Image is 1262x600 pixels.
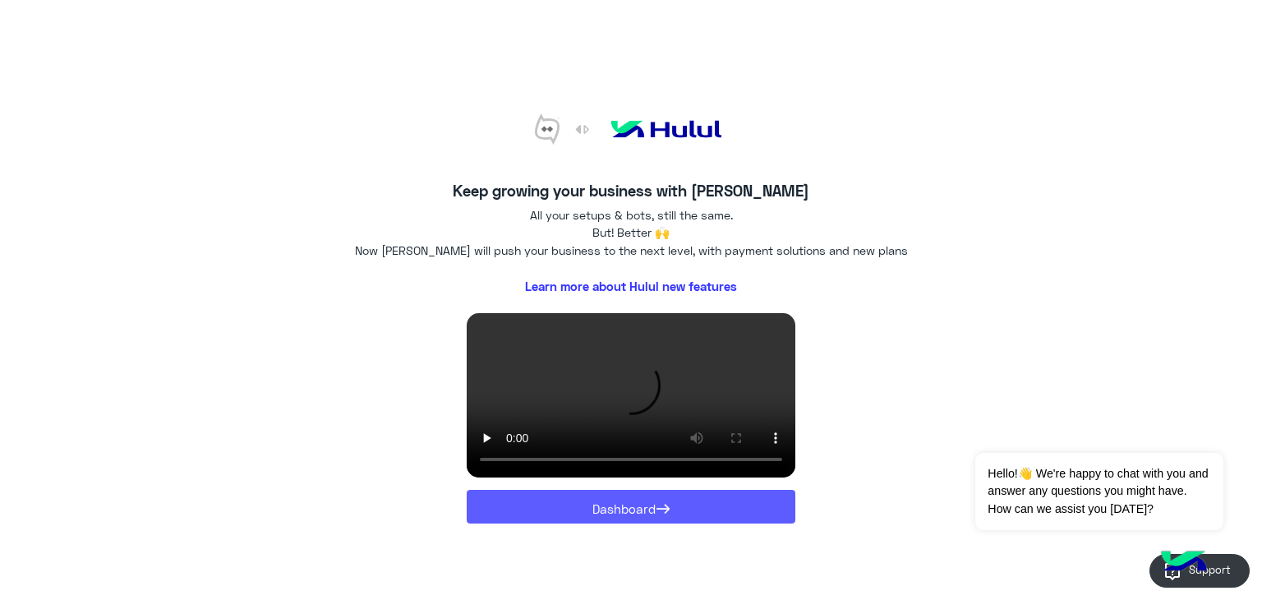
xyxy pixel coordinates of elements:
p: All your setups & bots, still the same. But! Better 🙌 [520,206,742,242]
span: Support [1189,563,1231,576]
a: live_helpSupport [1149,554,1250,588]
h5: Keep growing your business with [PERSON_NAME] [289,182,974,201]
img: hulul-logo.png [1155,534,1213,592]
img: widebot [535,113,560,145]
span: Hello!👋 We're happy to chat with you and answer any questions you might have. How can we assist y... [975,453,1223,530]
span: → [656,496,670,518]
button: Dashboard→ [467,490,795,524]
a: Learn more about Hulul new features [289,271,974,301]
p: Now [PERSON_NAME] will push your business to the next level, with payment solutions and new plans [289,242,974,259]
img: Hulul [605,114,728,144]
